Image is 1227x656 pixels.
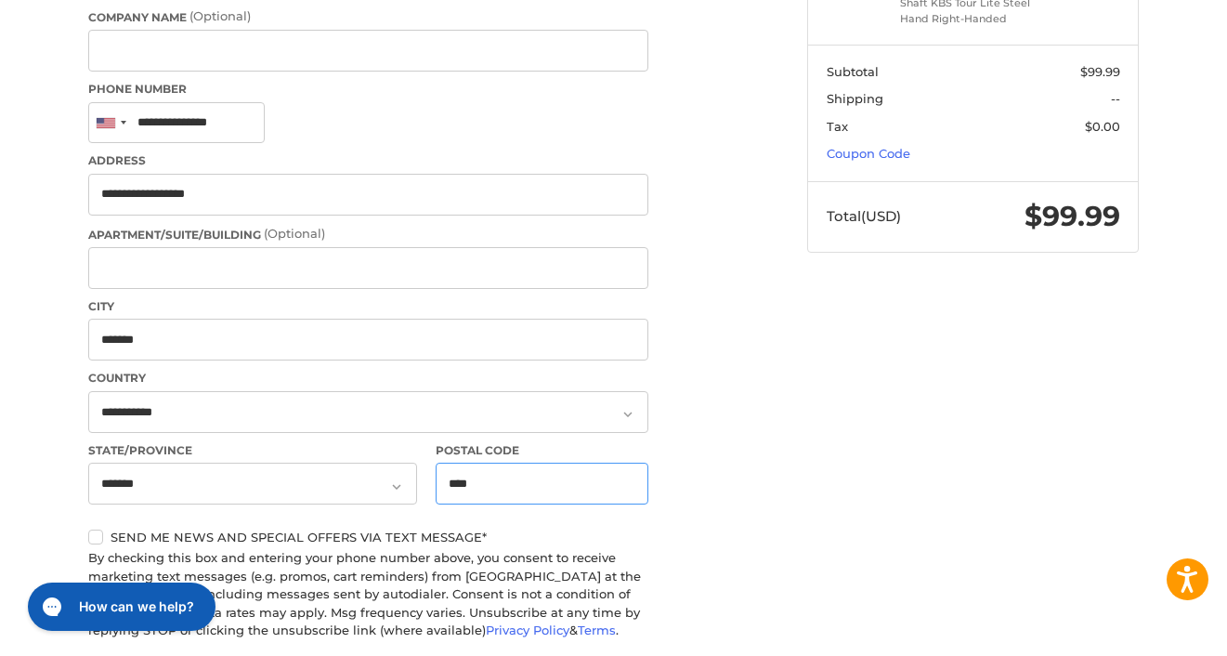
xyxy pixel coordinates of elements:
[1111,91,1120,106] span: --
[88,225,648,243] label: Apartment/Suite/Building
[88,152,648,169] label: Address
[1080,64,1120,79] span: $99.99
[88,7,648,26] label: Company Name
[88,370,648,387] label: Country
[827,91,883,106] span: Shipping
[827,146,910,161] a: Coupon Code
[88,530,648,544] label: Send me news and special offers via text message*
[486,623,569,637] a: Privacy Policy
[1085,119,1120,134] span: $0.00
[88,549,648,640] div: By checking this box and entering your phone number above, you consent to receive marketing text ...
[264,226,325,241] small: (Optional)
[436,442,649,459] label: Postal Code
[827,207,901,225] span: Total (USD)
[827,64,879,79] span: Subtotal
[189,8,251,23] small: (Optional)
[88,442,417,459] label: State/Province
[900,11,1042,27] li: Hand Right-Handed
[19,576,221,637] iframe: Gorgias live chat messenger
[578,623,616,637] a: Terms
[827,119,848,134] span: Tax
[88,298,648,315] label: City
[1025,199,1120,233] span: $99.99
[88,81,648,98] label: Phone Number
[89,103,132,143] div: United States: +1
